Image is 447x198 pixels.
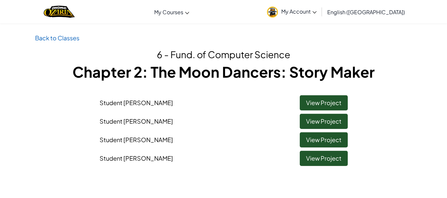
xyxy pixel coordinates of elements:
a: My Account [264,1,320,22]
a: English ([GEOGRAPHIC_DATA]) [324,3,408,21]
img: avatar [267,7,278,18]
a: View Project [300,95,348,110]
h1: Chapter 2: The Moon Dancers: Story Maker [35,61,412,82]
span: Student [PERSON_NAME] [100,117,173,125]
a: View Project [300,132,348,147]
a: View Project [300,151,348,166]
a: My Courses [151,3,193,21]
img: Home [44,5,74,19]
span: Student [PERSON_NAME] [100,99,173,106]
span: English ([GEOGRAPHIC_DATA]) [327,9,405,16]
span: My Account [281,8,317,15]
span: My Courses [154,9,183,16]
a: Ozaria by CodeCombat logo [44,5,74,19]
span: Student [PERSON_NAME] [100,154,173,162]
span: Student [PERSON_NAME] [100,136,173,143]
h2: 6 - Fund. of Computer Science [35,48,412,61]
a: View Project [300,114,348,129]
a: Back to Classes [35,34,79,42]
